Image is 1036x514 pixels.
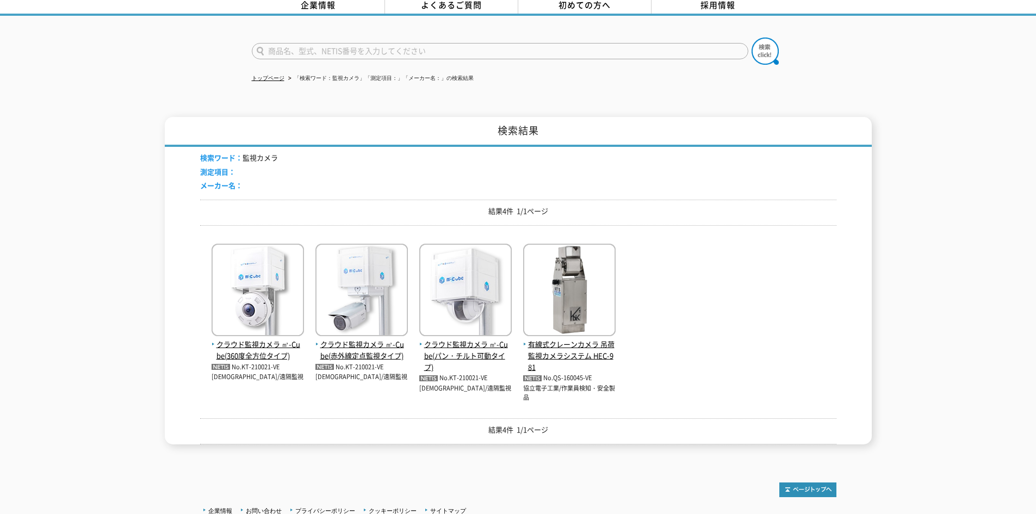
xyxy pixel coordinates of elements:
[779,482,836,497] img: トップページへ
[208,507,232,514] a: 企業情報
[752,38,779,65] img: btn_search.png
[200,166,235,177] span: 測定項目：
[315,373,408,382] p: [DEMOGRAPHIC_DATA]/遠隔監視
[200,424,836,436] p: 結果4件 1/1ページ
[165,117,872,147] h1: 検索結果
[252,43,748,59] input: 商品名、型式、NETIS番号を入力してください
[315,362,408,373] p: No.KT-210021-VE
[200,152,278,164] li: 監視カメラ
[419,327,512,373] a: クラウド監視カメラ ㎥-Cube(パン・チルト可動タイプ)
[200,180,243,190] span: メーカー名：
[315,244,408,339] img: ㎥-Cube(赤外線定点監視タイプ)
[295,507,355,514] a: プライバシーポリシー
[212,244,304,339] img: ㎥-Cube(360度全方位タイプ)
[246,507,282,514] a: お問い合わせ
[523,327,616,373] a: 有線式クレーンカメラ 吊荷監視カメラシステム HEC-981
[212,327,304,361] a: クラウド監視カメラ ㎥-Cube(360度全方位タイプ)
[419,384,512,393] p: [DEMOGRAPHIC_DATA]/遠隔監視
[523,244,616,339] img: HEC-981
[315,327,408,361] a: クラウド監視カメラ ㎥-Cube(赤外線定点監視タイプ)
[252,75,284,81] a: トップページ
[315,339,408,362] span: クラウド監視カメラ ㎥-Cube(赤外線定点監視タイプ)
[419,244,512,339] img: ㎥-Cube(パン・チルト可動タイプ)
[286,73,474,84] li: 「検索ワード：監視カメラ」「測定項目：」「メーカー名：」の検索結果
[212,362,304,373] p: No.KT-210021-VE
[419,339,512,373] span: クラウド監視カメラ ㎥-Cube(パン・チルト可動タイプ)
[523,339,616,373] span: 有線式クレーンカメラ 吊荷監視カメラシステム HEC-981
[200,152,243,163] span: 検索ワード：
[419,373,512,384] p: No.KT-210021-VE
[212,373,304,382] p: [DEMOGRAPHIC_DATA]/遠隔監視
[212,339,304,362] span: クラウド監視カメラ ㎥-Cube(360度全方位タイプ)
[523,384,616,402] p: 協立電子工業/作業員検知・安全製品
[369,507,417,514] a: クッキーポリシー
[430,507,466,514] a: サイトマップ
[200,206,836,217] p: 結果4件 1/1ページ
[523,373,616,384] p: No.QS-160045-VE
